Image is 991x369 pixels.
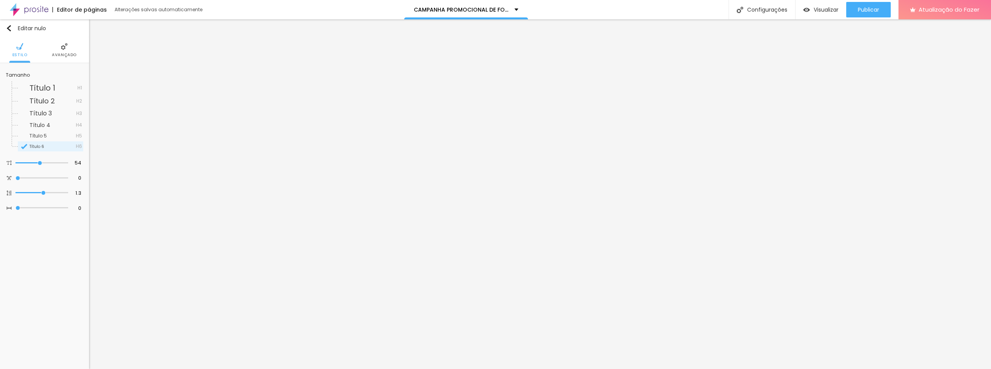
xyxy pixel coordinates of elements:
font: H2 [76,98,82,104]
font: Título 2 [29,96,55,106]
font: Configurações [747,6,787,14]
font: H6 [76,143,82,149]
button: Visualizar [796,2,846,17]
font: H3 [76,110,82,117]
font: Avançado [52,52,77,58]
font: Título 6 [29,144,44,149]
font: H4 [76,122,82,128]
font: CAMPANHA PROMOCIONAL DE FORMATURA 2025 [414,6,547,14]
font: Título 1 [29,82,55,93]
img: Ícone [737,7,743,13]
font: Título 4 [29,121,50,129]
font: Estilo [12,52,27,58]
font: Tamanho [6,72,30,78]
font: Editar nulo [18,24,46,32]
font: Título 3 [29,109,52,118]
img: view-1.svg [803,7,810,13]
font: Publicar [858,6,879,14]
img: Ícone [7,160,12,165]
font: Alterações salvas automaticamente [115,6,202,13]
font: Visualizar [814,6,838,14]
font: Atualização do Fazer [919,5,979,14]
font: H1 [77,84,82,91]
font: Editor de páginas [57,6,107,14]
img: Ícone [6,25,12,31]
font: H5 [76,132,82,139]
img: Ícone [7,175,12,180]
img: Ícone [16,43,23,50]
img: Ícone [21,143,27,150]
button: Publicar [846,2,891,17]
img: Ícone [7,191,12,196]
font: Título 5 [29,132,47,139]
img: Ícone [61,43,68,50]
img: Ícone [7,206,12,211]
iframe: Editor [89,19,991,369]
